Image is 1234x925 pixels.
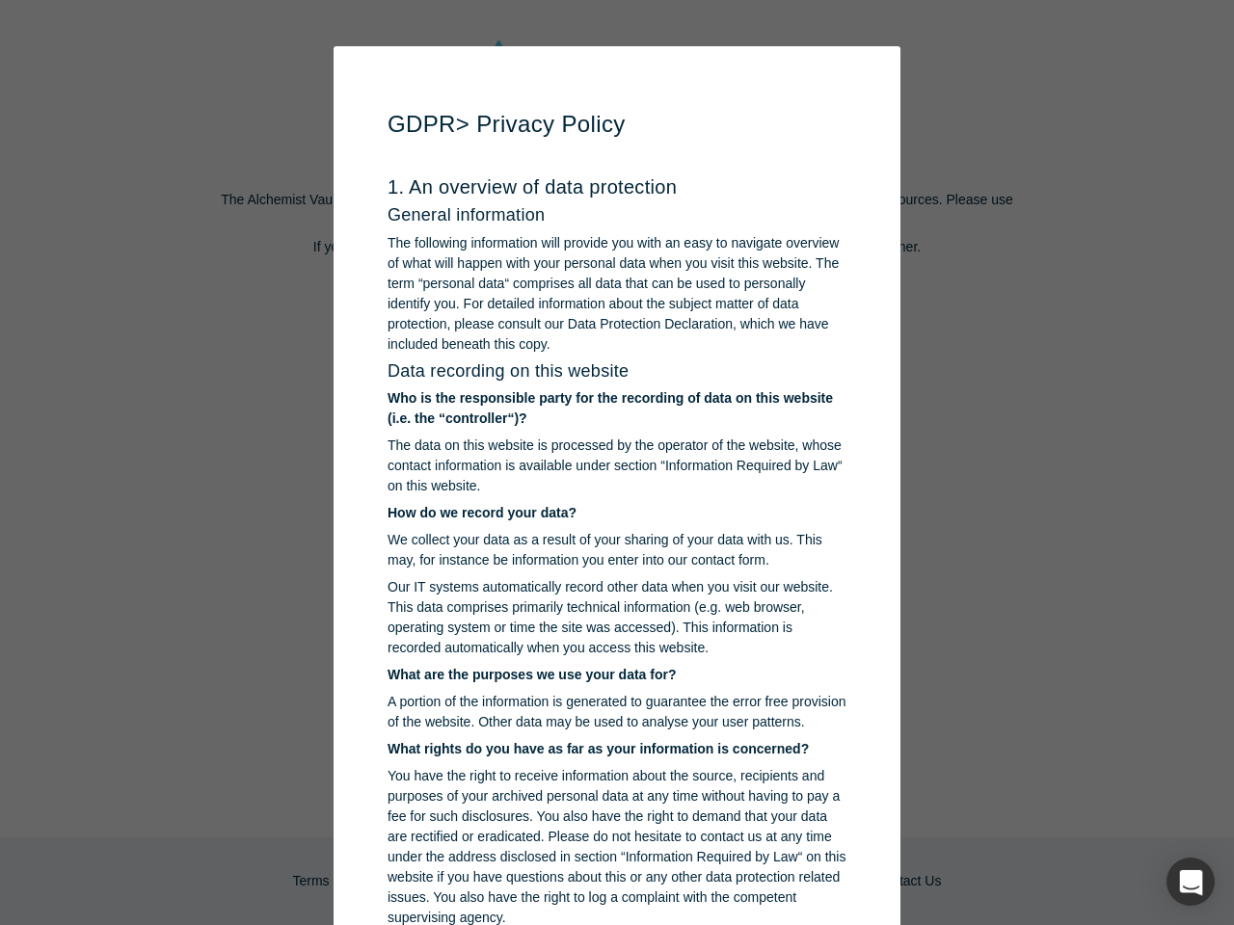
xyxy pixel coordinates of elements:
[388,361,846,383] h3: Data recording on this website
[388,233,846,355] p: The following information will provide you with an easy to navigate overview of what will happen ...
[388,505,577,520] strong: How do we record your data?
[388,530,846,570] p: We collect your data as a result of your sharing of your data with us. This may, for instance be ...
[388,692,846,732] p: A portion of the information is generated to guarantee the error free provision of the website. O...
[388,107,846,142] h1: GDPR > Privacy Policy
[388,205,846,226] h3: General information
[388,175,846,198] h2: 1. An overview of data protection
[388,741,809,756] strong: What rights do you have as far as your information is concerned?
[388,577,846,658] p: Our IT systems automatically record other data when you visit our website. This data comprises pr...
[388,390,833,426] strong: Who is the responsible party for the recording of data on this website (i.e. the “controller“)?
[388,667,677,682] strong: What are the purposes we use your data for?
[388,436,846,496] p: The data on this website is processed by the operator of the website, whose contact information i...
